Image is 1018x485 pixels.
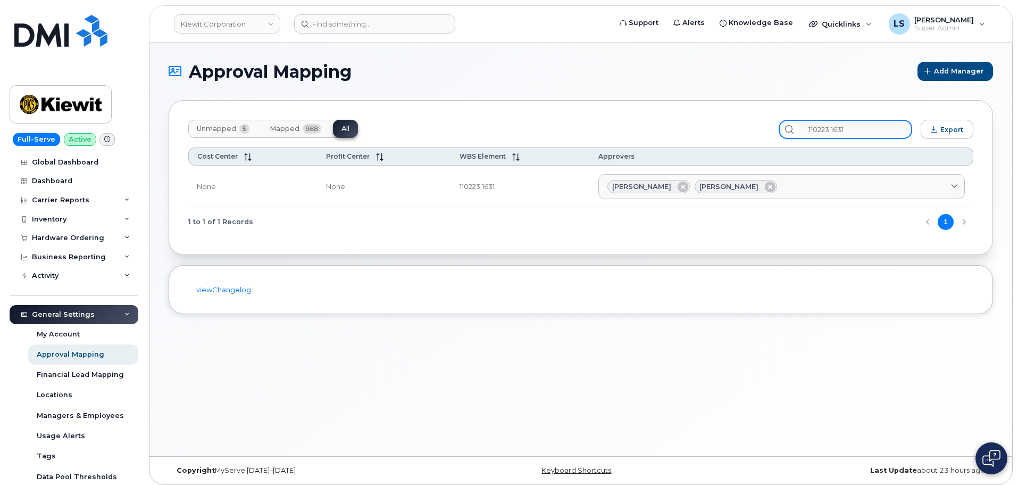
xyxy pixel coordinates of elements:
span: Export [940,126,963,134]
span: [PERSON_NAME] [612,182,671,192]
td: None [318,166,452,209]
span: Profit Center [326,152,370,160]
td: None [188,166,318,209]
span: 5 [239,124,249,134]
div: MyServe [DATE]–[DATE] [169,466,444,475]
span: 988 [303,124,321,134]
span: Add Manager [934,66,984,76]
strong: Copyright [177,466,215,474]
span: 1 to 1 of 1 Records [188,214,253,230]
span: Approvers [598,152,635,160]
span: WBS Element [460,152,506,160]
span: Approval Mapping [189,62,352,81]
span: Cost Center [197,152,238,160]
a: viewChangelog [196,285,251,294]
a: [PERSON_NAME][PERSON_NAME] [598,174,965,200]
img: Open chat [982,450,1000,467]
div: about 23 hours ago [718,466,993,475]
span: [PERSON_NAME] [699,182,758,192]
a: Keyboard Shortcuts [541,466,611,474]
span: Unmapped [197,125,236,133]
td: 110223.1631 [451,166,590,209]
span: Mapped [270,125,299,133]
button: Add Manager [917,62,993,81]
button: Page 1 [938,214,954,230]
button: Export [921,120,973,139]
input: Search... [799,120,912,139]
strong: Last Update [870,466,917,474]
